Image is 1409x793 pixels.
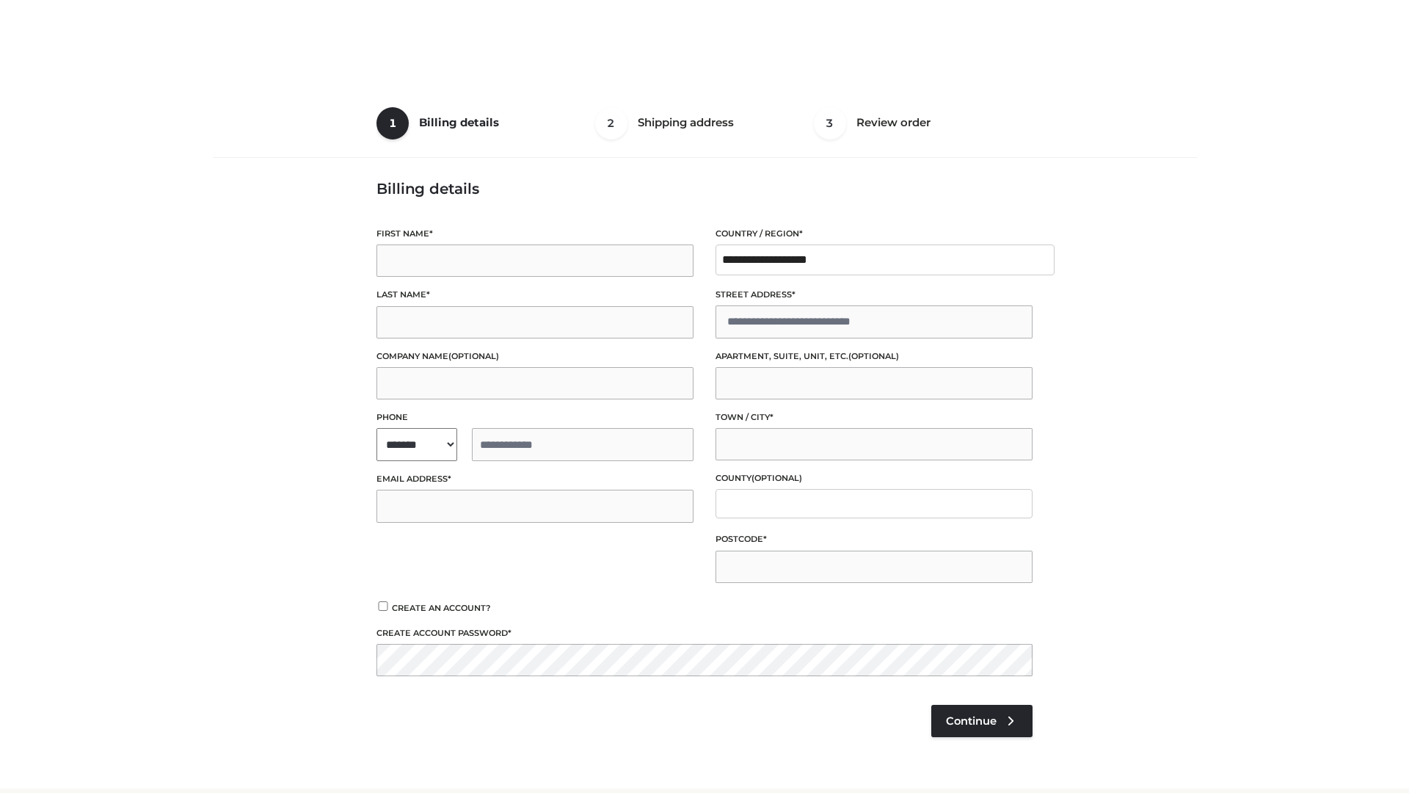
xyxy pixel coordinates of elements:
label: Country / Region [716,227,1033,241]
span: (optional) [448,351,499,361]
span: (optional) [848,351,899,361]
label: County [716,471,1033,485]
span: 2 [595,107,627,140]
label: Postcode [716,532,1033,546]
label: Phone [376,410,693,424]
label: Email address [376,472,693,486]
h3: Billing details [376,180,1033,198]
label: Apartment, suite, unit, etc. [716,350,1033,363]
label: Create account password [376,626,1033,640]
span: 3 [814,107,846,140]
span: Continue [946,714,997,728]
label: Town / City [716,410,1033,424]
span: Billing details [419,115,499,129]
span: Shipping address [638,115,734,129]
span: 1 [376,107,409,140]
a: Continue [931,705,1033,737]
label: Company name [376,350,693,363]
span: Create an account? [392,603,491,613]
label: First name [376,227,693,241]
input: Create an account? [376,601,390,611]
span: Review order [856,115,931,129]
label: Last name [376,288,693,302]
span: (optional) [751,473,802,483]
label: Street address [716,288,1033,302]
